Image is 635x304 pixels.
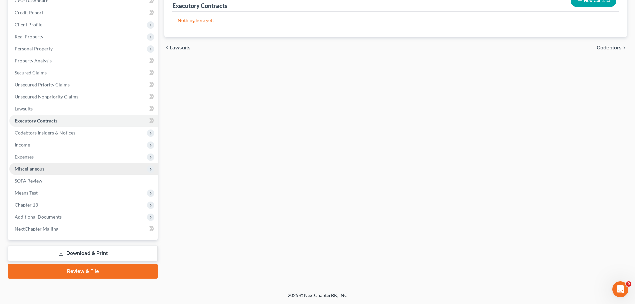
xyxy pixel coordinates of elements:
[128,292,508,304] div: 2025 © NextChapterBK, INC
[15,34,43,39] span: Real Property
[9,175,158,187] a: SOFA Review
[597,45,627,50] button: Codebtors chevron_right
[9,115,158,127] a: Executory Contracts
[15,178,42,184] span: SOFA Review
[178,17,614,24] p: Nothing here yet!
[626,281,631,287] span: 9
[9,55,158,67] a: Property Analysis
[9,79,158,91] a: Unsecured Priority Claims
[15,106,33,111] span: Lawsuits
[15,214,62,220] span: Additional Documents
[15,166,44,172] span: Miscellaneous
[9,91,158,103] a: Unsecured Nonpriority Claims
[15,154,34,160] span: Expenses
[597,45,622,50] span: Codebtors
[172,2,227,10] div: Executory Contracts
[9,67,158,79] a: Secured Claims
[15,130,75,135] span: Codebtors Insiders & Notices
[8,246,158,261] a: Download & Print
[15,46,53,51] span: Personal Property
[15,82,70,87] span: Unsecured Priority Claims
[15,22,42,27] span: Client Profile
[9,103,158,115] a: Lawsuits
[15,118,57,123] span: Executory Contracts
[164,45,170,50] i: chevron_left
[9,7,158,19] a: Credit Report
[15,190,38,196] span: Means Test
[164,45,191,50] button: chevron_left Lawsuits
[622,45,627,50] i: chevron_right
[612,281,628,297] iframe: Intercom live chat
[9,223,158,235] a: NextChapter Mailing
[15,142,30,147] span: Income
[15,94,78,99] span: Unsecured Nonpriority Claims
[15,10,43,15] span: Credit Report
[8,264,158,279] a: Review & File
[15,58,52,63] span: Property Analysis
[15,226,58,232] span: NextChapter Mailing
[15,70,47,75] span: Secured Claims
[170,45,191,50] span: Lawsuits
[15,202,38,208] span: Chapter 13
